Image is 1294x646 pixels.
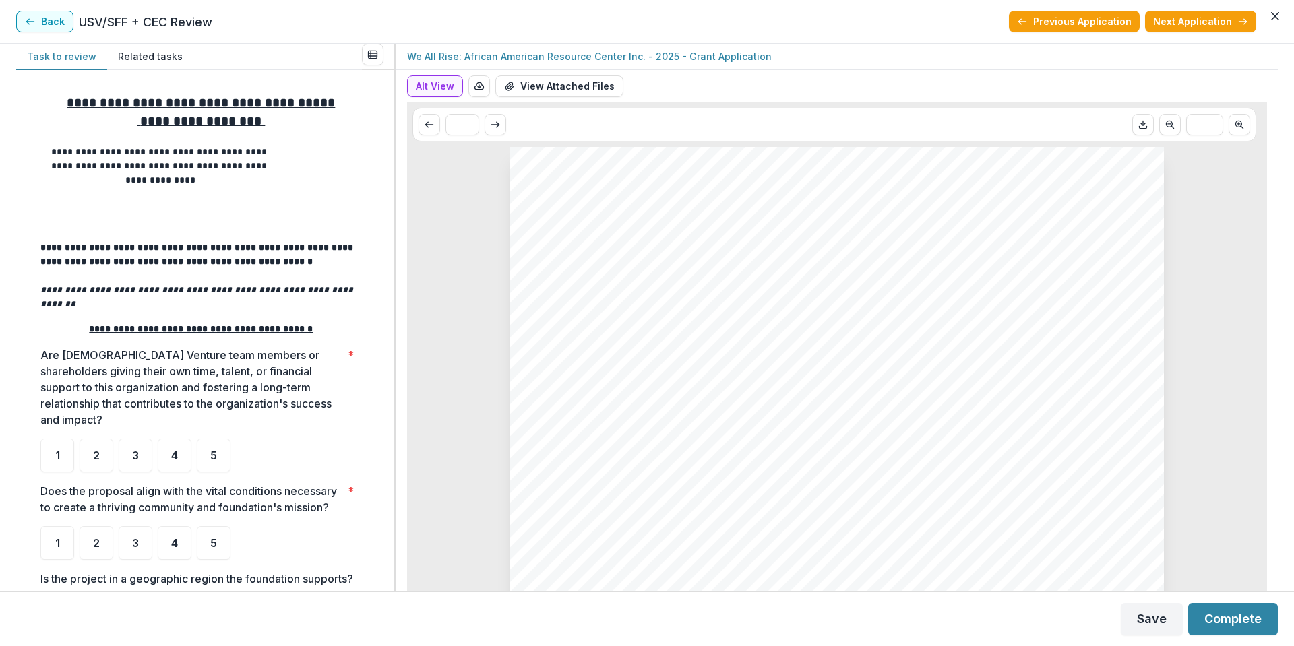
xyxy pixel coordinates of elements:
[1229,114,1250,135] button: Scroll to next page
[1159,114,1181,135] button: Scroll to previous page
[362,44,383,65] button: View all reviews
[1264,5,1286,27] button: Close
[40,571,353,587] p: Is the project in a geographic region the foundation supports?
[210,450,217,461] span: 5
[670,388,774,401] span: Less than $10000
[550,296,1097,314] span: We All Rise: African American Resource Center Inc. - 2025 - Grant
[666,353,960,366] span: We All Rise African American Resource Center Inc
[550,368,668,384] span: Submitted Date:
[16,44,107,70] button: Task to review
[132,538,139,548] span: 3
[93,450,100,461] span: 2
[16,11,73,32] button: Back
[1145,11,1256,32] button: Next Application
[171,450,178,461] span: 4
[1132,114,1154,135] button: Download PDF
[40,483,342,515] p: Does the proposal align with the vital conditions necessary to create a thriving community and fo...
[419,114,440,135] button: Scroll to previous page
[107,44,193,70] button: Related tasks
[1121,603,1183,635] button: Save
[672,370,714,384] span: [DATE]
[210,538,217,548] span: 5
[55,450,60,461] span: 1
[1009,11,1140,32] button: Previous Application
[550,351,662,366] span: Nonprofit DBA:
[132,450,139,461] span: 3
[55,538,60,548] span: 1
[495,75,623,97] button: View Attached Files
[1188,603,1278,635] button: Complete
[550,386,665,401] span: Relevant Areas:
[407,75,463,97] button: Alt View
[93,538,100,548] span: 2
[171,538,178,548] span: 4
[40,347,342,428] p: Are [DEMOGRAPHIC_DATA] Venture team members or shareholders giving their own time, talent, or fin...
[550,314,646,331] span: Application
[407,49,772,63] p: We All Rise: African American Resource Center Inc. - 2025 - Grant Application
[485,114,506,135] button: Scroll to next page
[79,13,212,31] p: USV/SFF + CEC Review
[550,240,1087,263] span: We All Rise: African American Resource Center Inc.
